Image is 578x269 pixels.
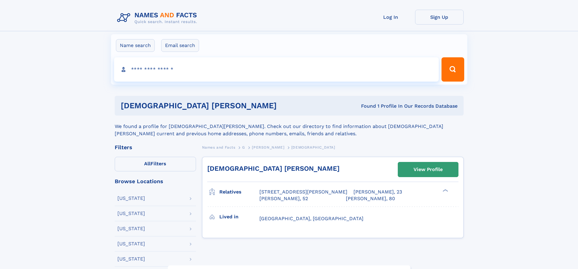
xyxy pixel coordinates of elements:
[161,39,199,52] label: Email search
[115,10,202,26] img: Logo Names and Facts
[117,226,145,231] div: [US_STATE]
[202,143,235,151] a: Names and Facts
[259,189,347,195] a: [STREET_ADDRESS][PERSON_NAME]
[346,195,395,202] a: [PERSON_NAME], 80
[252,143,284,151] a: [PERSON_NAME]
[242,145,245,150] span: G
[398,162,458,177] a: View Profile
[242,143,245,151] a: G
[115,116,464,137] div: We found a profile for [DEMOGRAPHIC_DATA][PERSON_NAME]. Check out our directory to find informati...
[441,57,464,82] button: Search Button
[144,161,150,166] span: All
[219,212,259,222] h3: Lived in
[117,196,145,201] div: [US_STATE]
[115,145,196,150] div: Filters
[207,165,340,172] a: [DEMOGRAPHIC_DATA] [PERSON_NAME]
[115,157,196,171] label: Filters
[319,103,458,109] div: Found 1 Profile In Our Records Database
[367,10,415,25] a: Log In
[259,195,308,202] a: [PERSON_NAME], 52
[117,241,145,246] div: [US_STATE]
[353,189,402,195] a: [PERSON_NAME], 23
[114,57,439,82] input: search input
[415,10,464,25] a: Sign Up
[121,102,319,109] h1: [DEMOGRAPHIC_DATA] [PERSON_NAME]
[219,187,259,197] h3: Relatives
[259,216,363,221] span: [GEOGRAPHIC_DATA], [GEOGRAPHIC_DATA]
[291,145,335,150] span: [DEMOGRAPHIC_DATA]
[117,211,145,216] div: [US_STATE]
[117,257,145,261] div: [US_STATE]
[441,189,448,193] div: ❯
[414,163,443,177] div: View Profile
[115,179,196,184] div: Browse Locations
[116,39,155,52] label: Name search
[252,145,284,150] span: [PERSON_NAME]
